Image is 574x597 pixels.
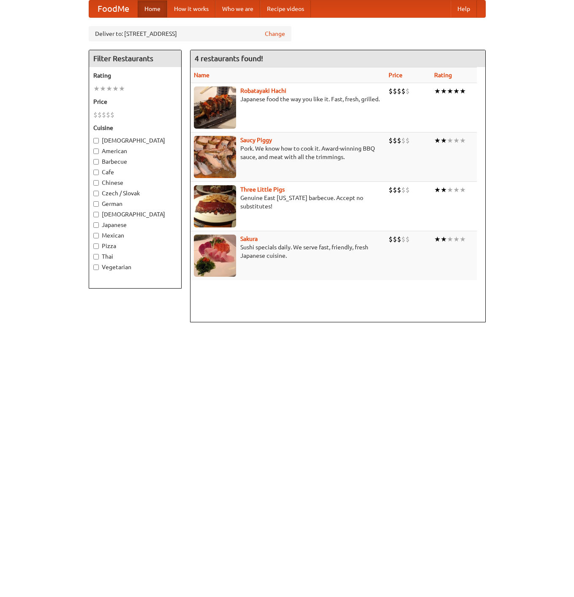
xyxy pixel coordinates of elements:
p: Sushi specials daily. We serve fast, friendly, fresh Japanese cuisine. [194,243,382,260]
img: littlepigs.jpg [194,185,236,227]
a: Who we are [215,0,260,17]
input: [DEMOGRAPHIC_DATA] [93,138,99,143]
li: $ [110,110,114,119]
li: ★ [447,86,453,96]
a: Robatayaki Hachi [240,87,286,94]
input: Czech / Slovak [93,191,99,196]
li: $ [401,235,405,244]
input: Pizza [93,243,99,249]
img: robatayaki.jpg [194,86,236,129]
li: ★ [460,185,466,194]
label: German [93,200,177,208]
li: $ [401,136,405,145]
a: Home [138,0,167,17]
input: Japanese [93,222,99,228]
a: How it works [167,0,215,17]
label: Mexican [93,231,177,240]
li: ★ [447,235,453,244]
li: ★ [453,235,460,244]
label: Czech / Slovak [93,189,177,197]
li: ★ [434,185,441,194]
li: $ [397,185,401,194]
li: ★ [453,136,460,145]
li: $ [98,110,102,119]
a: FoodMe [89,0,138,17]
li: $ [401,86,405,96]
li: ★ [460,136,466,145]
li: ★ [434,86,441,96]
label: Cafe [93,168,177,176]
li: $ [93,110,98,119]
a: Saucy Piggy [240,137,272,143]
li: $ [405,235,410,244]
li: ★ [434,235,441,244]
label: Japanese [93,221,177,229]
h4: Filter Restaurants [89,50,181,67]
li: ★ [112,84,119,93]
a: Change [265,30,285,38]
li: $ [397,86,401,96]
input: Thai [93,254,99,259]
li: ★ [441,86,447,96]
label: [DEMOGRAPHIC_DATA] [93,136,177,145]
label: Chinese [93,178,177,187]
li: $ [106,110,110,119]
input: [DEMOGRAPHIC_DATA] [93,212,99,217]
li: $ [405,136,410,145]
li: ★ [441,136,447,145]
li: ★ [460,86,466,96]
li: ★ [119,84,125,93]
label: Barbecue [93,157,177,166]
a: Name [194,72,209,78]
input: Barbecue [93,159,99,165]
h5: Cuisine [93,124,177,132]
li: $ [405,185,410,194]
a: Sakura [240,235,258,242]
input: American [93,149,99,154]
img: sakura.jpg [194,235,236,277]
li: $ [393,136,397,145]
input: German [93,201,99,207]
li: $ [389,185,393,194]
a: Three Little Pigs [240,186,285,193]
a: Price [389,72,403,78]
li: $ [389,235,393,244]
li: $ [397,136,401,145]
h5: Rating [93,71,177,80]
h5: Price [93,97,177,106]
li: $ [401,185,405,194]
input: Chinese [93,180,99,186]
label: Thai [93,252,177,261]
div: Deliver to: [STREET_ADDRESS] [89,26,291,41]
li: $ [393,86,397,96]
li: ★ [441,235,447,244]
input: Cafe [93,170,99,175]
li: ★ [434,136,441,145]
li: ★ [453,86,460,96]
input: Vegetarian [93,265,99,270]
p: Genuine East [US_STATE] barbecue. Accept no substitutes! [194,194,382,211]
label: [DEMOGRAPHIC_DATA] [93,210,177,219]
li: ★ [460,235,466,244]
a: Recipe videos [260,0,311,17]
img: saucy.jpg [194,136,236,178]
li: $ [405,86,410,96]
li: $ [393,235,397,244]
p: Japanese food the way you like it. Fast, fresh, grilled. [194,95,382,103]
a: Help [451,0,477,17]
label: Pizza [93,242,177,250]
ng-pluralize: 4 restaurants found! [195,54,263,62]
li: $ [102,110,106,119]
li: $ [393,185,397,194]
li: ★ [447,136,453,145]
a: Rating [434,72,452,78]
li: ★ [441,185,447,194]
p: Pork. We know how to cook it. Award-winning BBQ sauce, and meat with all the trimmings. [194,144,382,161]
label: American [93,147,177,155]
li: ★ [447,185,453,194]
input: Mexican [93,233,99,238]
li: $ [389,136,393,145]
